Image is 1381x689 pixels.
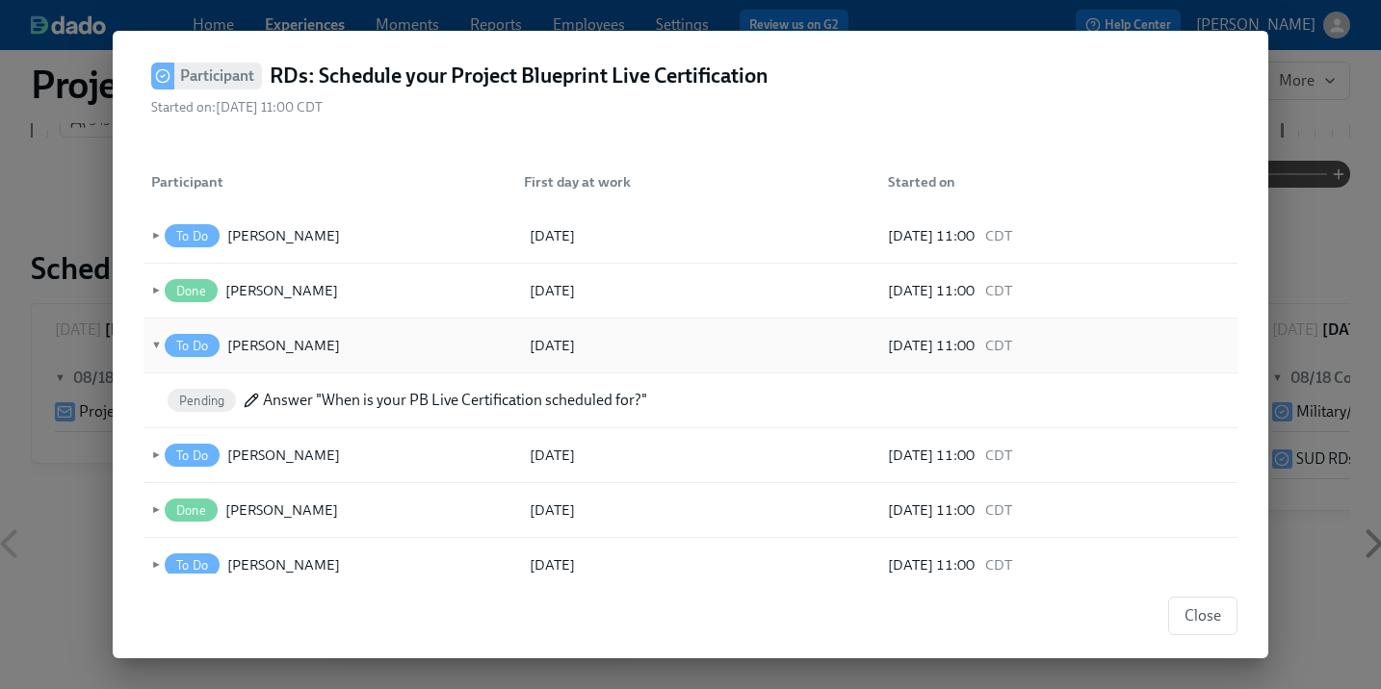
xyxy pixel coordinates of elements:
[982,444,1012,467] span: CDT
[165,229,220,243] span: To Do
[263,390,647,411] span: Answer "When is your PB Live Certification scheduled for?"
[165,448,220,463] span: To Do
[227,444,340,467] div: [PERSON_NAME]
[180,64,254,88] h6: Participant
[888,498,1230,522] div: [DATE] 11:00
[227,553,340,576] div: [PERSON_NAME]
[168,394,236,408] span: Pending
[147,225,161,246] span: ►
[165,339,220,353] span: To Do
[526,444,875,467] div: [DATE]
[147,445,161,466] span: ►
[270,62,769,90] h4: RDs: Schedule your Project Blueprint Live Certification
[526,498,875,522] div: [DATE]
[888,279,1230,302] div: [DATE] 11:00
[526,279,875,302] div: [DATE]
[147,554,161,575] span: ►
[227,334,340,357] div: [PERSON_NAME]
[165,558,220,573] span: To Do
[1168,597,1238,635] button: Close
[147,499,161,521] span: ►
[151,98,323,116] span: Started on: [DATE] 11:00 CDT
[227,224,340,247] div: [PERSON_NAME]
[982,334,1012,357] span: CDT
[982,224,1012,247] span: CDT
[526,224,875,247] div: [DATE]
[143,163,508,201] div: Participant
[1185,606,1221,625] span: Close
[888,224,1230,247] div: [DATE] 11:00
[147,335,161,356] span: ▼
[165,284,218,298] span: Done
[516,170,873,193] div: First day at work
[508,163,873,201] div: First day at work
[982,553,1012,576] span: CDT
[888,553,1230,576] div: [DATE] 11:00
[225,279,338,302] div: [PERSON_NAME]
[225,498,338,522] div: [PERSON_NAME]
[526,553,875,576] div: [DATE]
[143,170,508,193] div: Participant
[165,503,218,518] span: Done
[888,334,1230,357] div: [DATE] 11:00
[873,163,1238,201] div: Started on
[147,280,161,301] span: ►
[526,334,875,357] div: [DATE]
[982,498,1012,522] span: CDT
[880,170,1238,193] div: Started on
[982,279,1012,302] span: CDT
[888,444,1230,467] div: [DATE] 11:00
